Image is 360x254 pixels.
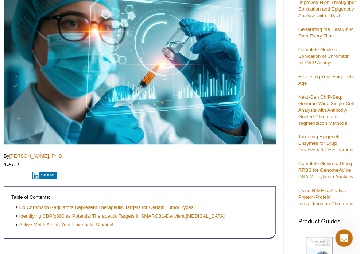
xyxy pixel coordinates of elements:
[9,153,63,159] a: [PERSON_NAME], Ph.D.
[335,229,353,247] iframe: Intercom live chat
[298,94,353,126] a: Next-Gen ChIP-Seq: Genome-Wide Single-Cell Analysis with Antibody-Guided Chromatin Tagmentation M...
[298,27,353,39] a: Generating the Best ChIP Data Every Time
[298,214,356,225] h3: Product Guides
[4,171,27,179] iframe: X Post Button
[4,153,276,159] p: By
[15,213,225,220] a: Identifying CBP/p300 as Potential Therapeutic Targets in SMARCB1-Deficient [MEDICAL_DATA]
[298,188,353,206] a: Using RIME to Analyze Protein-Protein Interactions on Chromatin
[298,74,355,86] a: Reversing Your Epigenetic Age
[15,222,113,229] a: Active Motif: Aiding Your Epigenetic Studies!
[11,194,268,201] p: Table of Contents:
[298,161,353,179] a: Complete Guide to Using RRBS for Genome-Wide DNA Methylation Analysis
[32,172,57,179] button: Share
[15,204,196,211] a: Do Chromatin Regulators Represent Therapeutic Targets for Certain Tumor Types?
[298,47,349,66] a: Complete Guide to Sonication of Chromatin for ChIP Assays
[4,162,19,167] em: [DATE]
[298,134,353,152] a: Targeting Epigenetic Enzymes for Drug Discovery & Development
